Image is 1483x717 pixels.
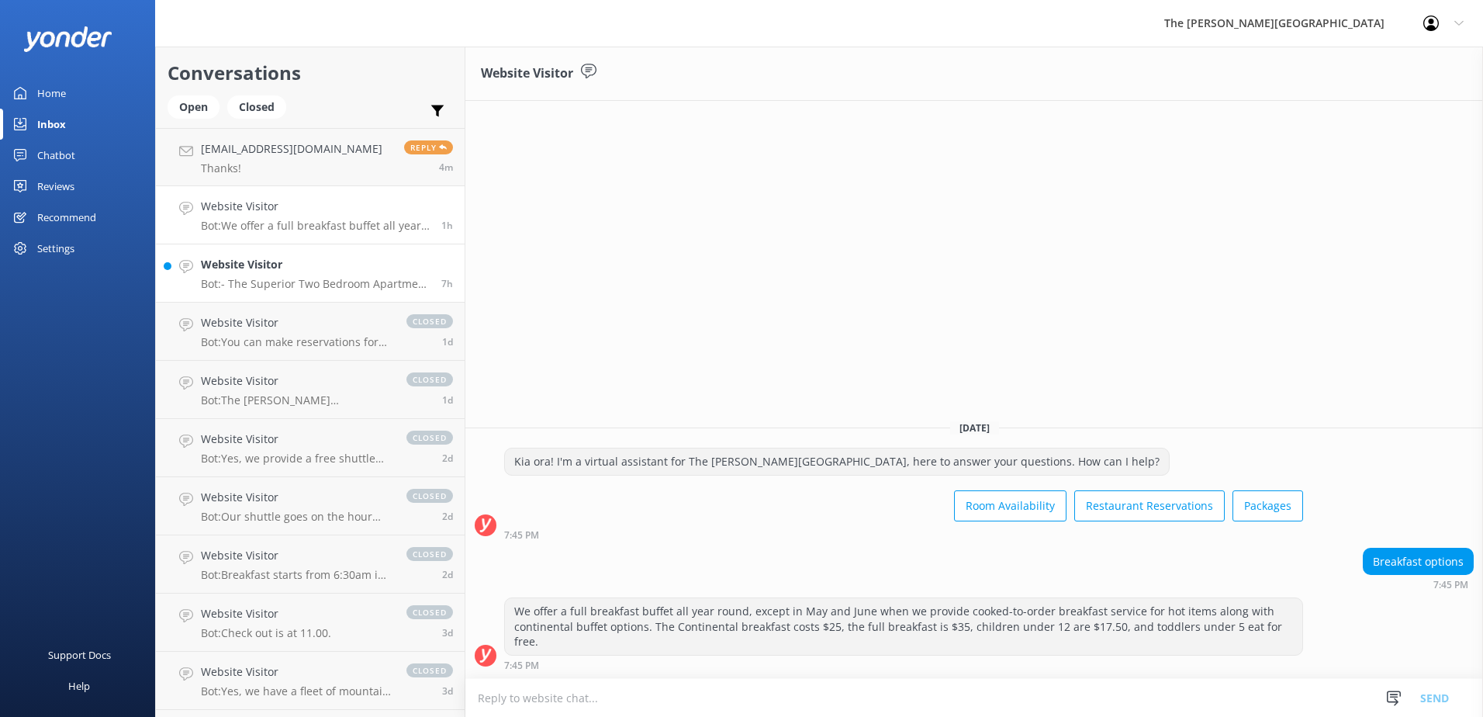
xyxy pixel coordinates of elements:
[201,256,430,273] h4: Website Visitor
[201,663,391,681] h4: Website Visitor
[406,314,453,328] span: closed
[156,535,465,594] a: Website VisitorBot:Breakfast starts from 6:30am in Summer and Spring and from 7:00am in Autumn an...
[1232,490,1303,521] button: Packages
[201,510,391,524] p: Bot: Our shuttle goes on the hour from 8:00am, returning at 15 minutes past the hour until 10:15p...
[201,161,382,175] p: Thanks!
[37,233,74,264] div: Settings
[1433,580,1468,590] strong: 7:45 PM
[156,303,465,361] a: Website VisitorBot:You can make reservations for the True South Dining Room online at [URL][DOMAI...
[201,626,331,640] p: Bot: Check out is at 11.00.
[168,58,453,88] h2: Conversations
[201,393,391,407] p: Bot: The [PERSON_NAME][GEOGRAPHIC_DATA] offers a variety of holiday packages tailored to differen...
[156,128,465,186] a: [EMAIL_ADDRESS][DOMAIN_NAME]Thanks!Reply4m
[1074,490,1225,521] button: Restaurant Reservations
[505,598,1302,655] div: We offer a full breakfast buffet all year round, except in May and June when we provide cooked-to...
[37,109,66,140] div: Inbox
[504,661,539,670] strong: 7:45 PM
[406,372,453,386] span: closed
[201,684,391,698] p: Bot: Yes, we have a fleet of mountain bikes available for rent, perfect for exploring [GEOGRAPHIC...
[201,547,391,564] h4: Website Visitor
[1364,549,1473,575] div: Breakfast options
[227,95,286,119] div: Closed
[406,663,453,677] span: closed
[950,421,999,435] span: [DATE]
[156,186,465,244] a: Website VisitorBot:We offer a full breakfast buffet all year round, except in May and June when w...
[442,335,453,348] span: Sep 07 2025 11:32am (UTC +12:00) Pacific/Auckland
[201,431,391,448] h4: Website Visitor
[37,140,75,171] div: Chatbot
[201,219,430,233] p: Bot: We offer a full breakfast buffet all year round, except in May and June when we provide cook...
[442,393,453,407] span: Sep 06 2025 09:40pm (UTC +12:00) Pacific/Auckland
[201,314,391,331] h4: Website Visitor
[406,605,453,619] span: closed
[23,26,112,52] img: yonder-white-logo.png
[37,202,96,233] div: Recommend
[201,277,430,291] p: Bot: - The Superior Two Bedroom Apartment has 2 bathrooms with walk-in showers. - The Lake View T...
[201,452,391,466] p: Bot: Yes, we provide a free shuttle service to town. It departs on the hour from 8:00am and retur...
[201,568,391,582] p: Bot: Breakfast starts from 6:30am in Summer and Spring and from 7:00am in Autumn and Winter.
[442,684,453,698] span: Sep 05 2025 11:06am (UTC +12:00) Pacific/Auckland
[168,98,227,115] a: Open
[68,670,90,701] div: Help
[156,477,465,535] a: Website VisitorBot:Our shuttle goes on the hour from 8:00am, returning at 15 minutes past the hou...
[37,78,66,109] div: Home
[201,335,391,349] p: Bot: You can make reservations for the True South Dining Room online at [URL][DOMAIN_NAME]. For l...
[442,626,453,639] span: Sep 05 2025 02:49pm (UTC +12:00) Pacific/Auckland
[481,64,573,84] h3: Website Visitor
[201,489,391,506] h4: Website Visitor
[156,244,465,303] a: Website VisitorBot:- The Superior Two Bedroom Apartment has 2 bathrooms with walk-in showers. - T...
[156,652,465,710] a: Website VisitorBot:Yes, we have a fleet of mountain bikes available for rent, perfect for explori...
[156,361,465,419] a: Website VisitorBot:The [PERSON_NAME][GEOGRAPHIC_DATA] offers a variety of holiday packages tailor...
[406,431,453,445] span: closed
[406,489,453,503] span: closed
[439,161,453,174] span: Sep 08 2025 09:28pm (UTC +12:00) Pacific/Auckland
[954,490,1066,521] button: Room Availability
[441,219,453,232] span: Sep 08 2025 07:45pm (UTC +12:00) Pacific/Auckland
[48,639,111,670] div: Support Docs
[201,605,331,622] h4: Website Visitor
[504,660,1303,670] div: Sep 08 2025 07:45pm (UTC +12:00) Pacific/Auckland
[37,171,74,202] div: Reviews
[504,531,539,540] strong: 7:45 PM
[406,547,453,561] span: closed
[168,95,220,119] div: Open
[442,452,453,465] span: Sep 06 2025 02:49pm (UTC +12:00) Pacific/Auckland
[201,372,391,390] h4: Website Visitor
[227,98,294,115] a: Closed
[201,140,382,158] h4: [EMAIL_ADDRESS][DOMAIN_NAME]
[441,277,453,290] span: Sep 08 2025 02:12pm (UTC +12:00) Pacific/Auckland
[1363,579,1474,590] div: Sep 08 2025 07:45pm (UTC +12:00) Pacific/Auckland
[504,529,1303,540] div: Sep 08 2025 07:45pm (UTC +12:00) Pacific/Auckland
[442,568,453,581] span: Sep 05 2025 10:38pm (UTC +12:00) Pacific/Auckland
[201,198,430,215] h4: Website Visitor
[156,594,465,652] a: Website VisitorBot:Check out is at 11.00.closed3d
[156,419,465,477] a: Website VisitorBot:Yes, we provide a free shuttle service to town. It departs on the hour from 8:...
[505,449,1169,475] div: Kia ora! I'm a virtual assistant for The [PERSON_NAME][GEOGRAPHIC_DATA], here to answer your ques...
[442,510,453,523] span: Sep 05 2025 11:59pm (UTC +12:00) Pacific/Auckland
[404,140,453,154] span: Reply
